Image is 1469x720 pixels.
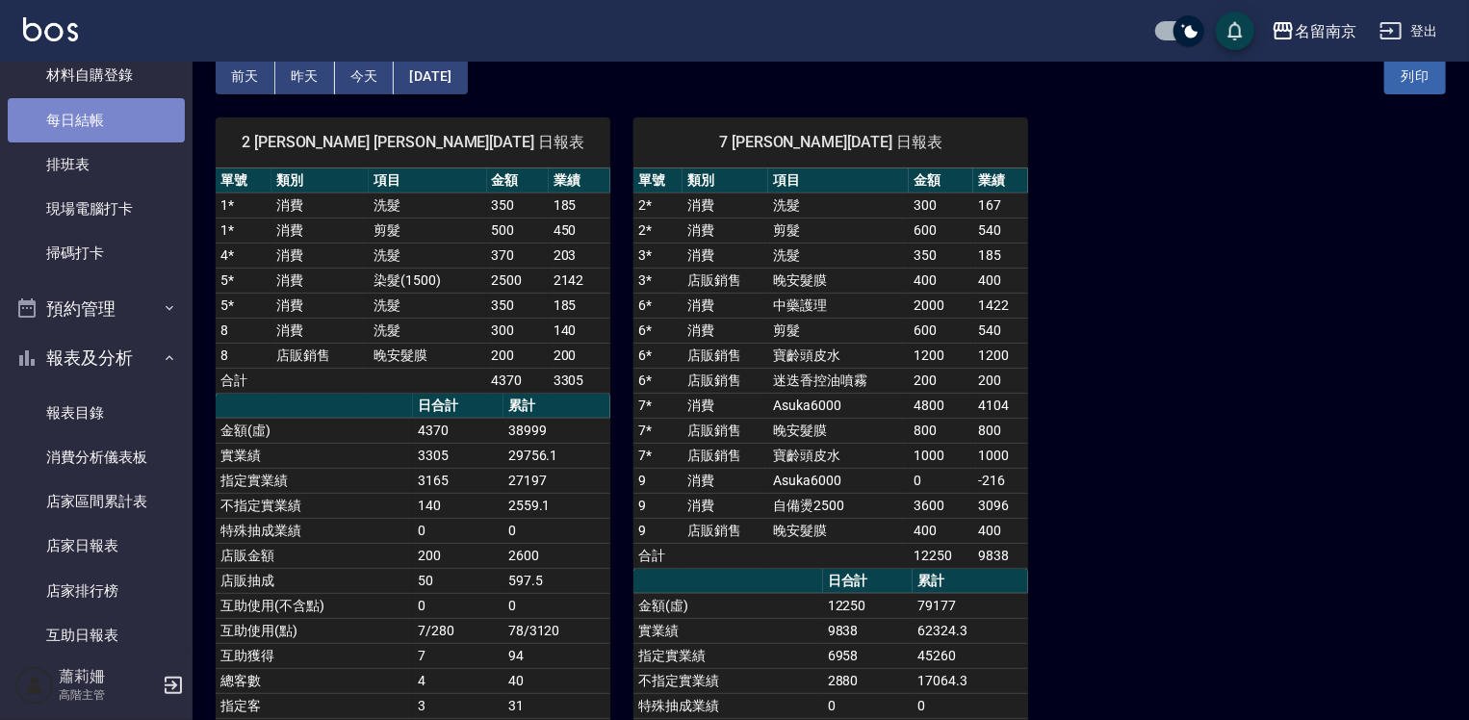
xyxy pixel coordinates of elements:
[768,518,909,543] td: 晚安髮膜
[973,493,1028,518] td: 3096
[216,443,413,468] td: 實業績
[216,493,413,518] td: 不指定實業績
[413,643,503,668] td: 7
[413,568,503,593] td: 50
[973,543,1028,568] td: 9838
[8,142,185,187] a: 排班表
[1384,59,1446,94] button: 列印
[913,693,1028,718] td: 0
[768,393,909,418] td: Asuka6000
[973,168,1028,193] th: 業績
[503,618,610,643] td: 78/3120
[413,468,503,493] td: 3165
[683,268,768,293] td: 店販銷售
[909,518,973,543] td: 400
[8,231,185,275] a: 掃碼打卡
[683,318,768,343] td: 消費
[15,666,54,705] img: Person
[8,98,185,142] a: 每日結帳
[216,543,413,568] td: 店販金額
[638,498,646,513] a: 9
[549,293,610,318] td: 185
[487,318,549,343] td: 300
[271,293,369,318] td: 消費
[1216,12,1254,50] button: save
[216,368,271,393] td: 合計
[413,693,503,718] td: 3
[683,368,768,393] td: 店販銷售
[683,518,768,543] td: 店販銷售
[23,17,78,41] img: Logo
[503,668,610,693] td: 40
[216,518,413,543] td: 特殊抽成業績
[487,243,549,268] td: 370
[413,394,503,419] th: 日合計
[549,368,610,393] td: 3305
[216,593,413,618] td: 互助使用(不含點)
[973,193,1028,218] td: 167
[913,618,1028,643] td: 62324.3
[271,318,369,343] td: 消費
[335,59,395,94] button: 今天
[8,613,185,657] a: 互助日報表
[216,168,610,394] table: a dense table
[768,243,909,268] td: 洗髮
[413,618,503,643] td: 7/280
[909,543,973,568] td: 12250
[59,686,157,704] p: 高階主管
[8,479,185,524] a: 店家區間累計表
[633,643,823,668] td: 指定實業績
[823,593,913,618] td: 12250
[8,187,185,231] a: 現場電腦打卡
[657,133,1005,152] span: 7 [PERSON_NAME][DATE] 日報表
[369,318,486,343] td: 洗髮
[909,193,973,218] td: 300
[633,543,683,568] td: 合計
[973,343,1028,368] td: 1200
[413,443,503,468] td: 3305
[973,318,1028,343] td: 540
[909,493,973,518] td: 3600
[973,218,1028,243] td: 540
[503,418,610,443] td: 38999
[683,168,768,193] th: 類別
[909,268,973,293] td: 400
[487,368,549,393] td: 4370
[768,468,909,493] td: Asuka6000
[369,218,486,243] td: 剪髮
[913,668,1028,693] td: 17064.3
[909,418,973,443] td: 800
[683,193,768,218] td: 消費
[487,168,549,193] th: 金額
[239,133,587,152] span: 2 [PERSON_NAME] [PERSON_NAME][DATE] 日報表
[768,493,909,518] td: 自備燙2500
[973,293,1028,318] td: 1422
[413,668,503,693] td: 4
[768,218,909,243] td: 剪髮
[913,569,1028,594] th: 累計
[549,193,610,218] td: 185
[909,218,973,243] td: 600
[768,193,909,218] td: 洗髮
[369,293,486,318] td: 洗髮
[973,268,1028,293] td: 400
[271,218,369,243] td: 消費
[8,333,185,383] button: 報表及分析
[216,59,275,94] button: 前天
[487,218,549,243] td: 500
[413,593,503,618] td: 0
[768,343,909,368] td: 寶齡頭皮水
[823,643,913,668] td: 6958
[220,347,228,363] a: 8
[768,418,909,443] td: 晚安髮膜
[487,268,549,293] td: 2500
[216,418,413,443] td: 金額(虛)
[909,443,973,468] td: 1000
[683,243,768,268] td: 消費
[633,168,1028,569] table: a dense table
[503,693,610,718] td: 31
[823,693,913,718] td: 0
[413,493,503,518] td: 140
[823,618,913,643] td: 9838
[369,268,486,293] td: 染髮(1500)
